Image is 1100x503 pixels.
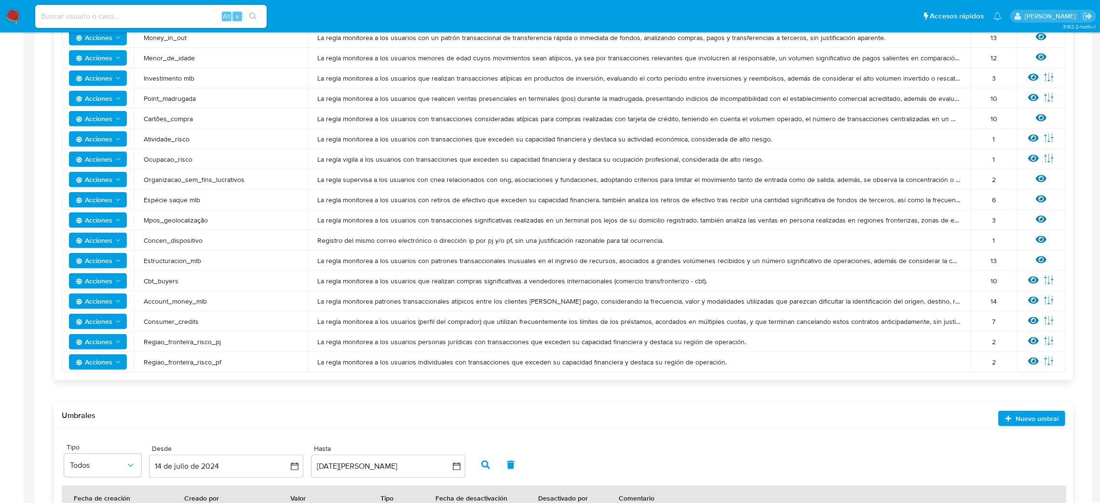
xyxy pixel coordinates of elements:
a: Salir [1083,11,1093,21]
button: search-icon [243,10,263,23]
input: Buscar usuario o caso... [35,10,267,23]
a: Notificaciones [993,12,1002,20]
span: Alt [223,12,231,21]
span: s [236,12,239,21]
span: 3.152.2-hotfix-1 [1063,23,1095,30]
p: manuel.flocco@mercadolibre.com [1025,12,1079,21]
span: Accesos rápidos [930,11,984,21]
